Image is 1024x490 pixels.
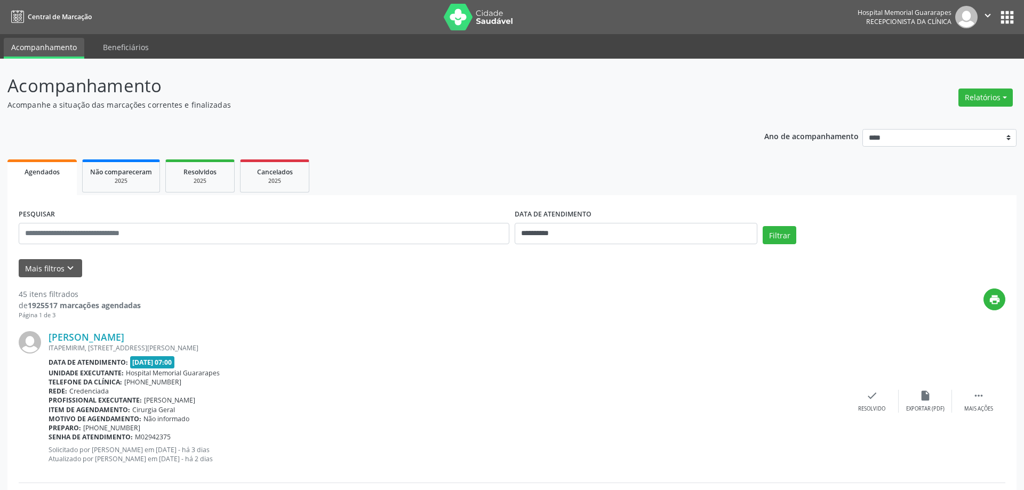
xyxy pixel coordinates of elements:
b: Unidade executante: [49,368,124,377]
p: Acompanhe a situação das marcações correntes e finalizadas [7,99,714,110]
label: PESQUISAR [19,206,55,223]
b: Senha de atendimento: [49,432,133,441]
div: 45 itens filtrados [19,288,141,300]
span: [PHONE_NUMBER] [124,377,181,387]
button: print [983,288,1005,310]
div: Hospital Memorial Guararapes [858,8,951,17]
button: Filtrar [763,226,796,244]
span: Credenciada [69,387,109,396]
span: M02942375 [135,432,171,441]
b: Telefone da clínica: [49,377,122,387]
span: Não informado [143,414,189,423]
span: Cirurgia Geral [132,405,175,414]
span: Cancelados [257,167,293,176]
span: [PERSON_NAME] [144,396,195,405]
i: insert_drive_file [919,390,931,401]
img: img [19,331,41,354]
p: Acompanhamento [7,73,714,99]
span: Central de Marcação [28,12,92,21]
span: [DATE] 07:00 [130,356,175,368]
div: Página 1 de 3 [19,311,141,320]
img: img [955,6,978,28]
span: Recepcionista da clínica [866,17,951,26]
div: 2025 [90,177,152,185]
strong: 1925517 marcações agendadas [28,300,141,310]
b: Rede: [49,387,67,396]
b: Data de atendimento: [49,358,128,367]
i: print [989,294,1001,306]
b: Motivo de agendamento: [49,414,141,423]
div: 2025 [248,177,301,185]
i: check [866,390,878,401]
span: Resolvidos [183,167,217,176]
button:  [978,6,998,28]
p: Solicitado por [PERSON_NAME] em [DATE] - há 3 dias Atualizado por [PERSON_NAME] em [DATE] - há 2 ... [49,445,845,463]
i:  [982,10,994,21]
i: keyboard_arrow_down [65,262,76,274]
b: Profissional executante: [49,396,142,405]
a: Beneficiários [95,38,156,57]
div: Exportar (PDF) [906,405,945,413]
button: apps [998,8,1017,27]
div: de [19,300,141,311]
span: Agendados [25,167,60,176]
span: [PHONE_NUMBER] [83,423,140,432]
div: ITAPEMIRIM, [STREET_ADDRESS][PERSON_NAME] [49,343,845,352]
b: Preparo: [49,423,81,432]
a: Acompanhamento [4,38,84,59]
a: Central de Marcação [7,8,92,26]
label: DATA DE ATENDIMENTO [515,206,591,223]
div: 2025 [173,177,227,185]
button: Relatórios [958,89,1013,107]
b: Item de agendamento: [49,405,130,414]
a: [PERSON_NAME] [49,331,124,343]
p: Ano de acompanhamento [764,129,859,142]
span: Hospital Memorial Guararapes [126,368,220,377]
span: Não compareceram [90,167,152,176]
div: Resolvido [858,405,885,413]
i:  [973,390,985,401]
div: Mais ações [964,405,993,413]
button: Mais filtroskeyboard_arrow_down [19,259,82,278]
